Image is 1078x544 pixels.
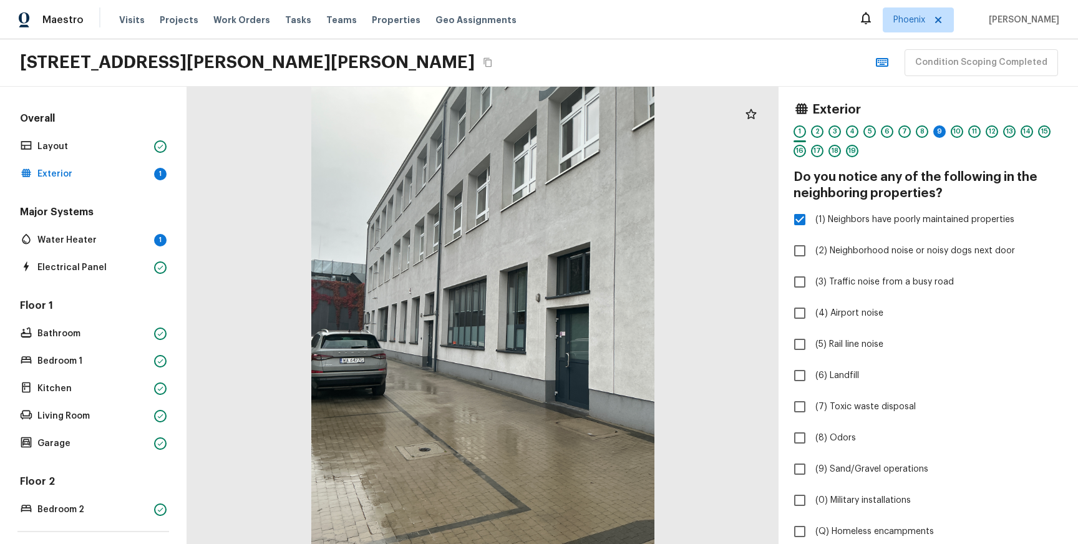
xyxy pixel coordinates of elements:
[984,14,1059,26] span: [PERSON_NAME]
[794,145,806,157] div: 16
[435,14,517,26] span: Geo Assignments
[893,14,925,26] span: Phoenix
[815,276,954,288] span: (3) Traffic noise from a busy road
[37,437,149,450] p: Garage
[846,125,858,138] div: 4
[17,475,169,491] h5: Floor 2
[17,299,169,315] h5: Floor 1
[815,213,1014,226] span: (1) Neighbors have poorly maintained properties
[815,463,928,475] span: (9) Sand/Gravel operations
[285,16,311,24] span: Tasks
[372,14,420,26] span: Properties
[1038,125,1051,138] div: 15
[812,102,861,118] h4: Exterior
[326,14,357,26] span: Teams
[794,169,1063,202] h4: Do you notice any of the following in the neighboring properties?
[37,328,149,340] p: Bathroom
[933,125,946,138] div: 9
[37,140,149,153] p: Layout
[37,234,149,246] p: Water Heater
[815,338,883,351] span: (5) Rail line noise
[916,125,928,138] div: 8
[815,401,916,413] span: (7) Toxic waste disposal
[815,525,934,538] span: (Q) Homeless encampments
[480,54,496,70] button: Copy Address
[1003,125,1016,138] div: 13
[794,125,806,138] div: 1
[846,145,858,157] div: 19
[154,168,167,180] div: 1
[968,125,981,138] div: 11
[815,369,859,382] span: (6) Landfill
[815,494,911,507] span: (0) Military installations
[37,168,149,180] p: Exterior
[213,14,270,26] span: Work Orders
[811,145,823,157] div: 17
[898,125,911,138] div: 7
[811,125,823,138] div: 2
[37,382,149,395] p: Kitchen
[37,355,149,367] p: Bedroom 1
[119,14,145,26] span: Visits
[1021,125,1033,138] div: 14
[815,432,856,444] span: (8) Odors
[828,125,841,138] div: 3
[154,234,167,246] div: 1
[17,112,169,128] h5: Overall
[986,125,998,138] div: 12
[20,51,475,74] h2: [STREET_ADDRESS][PERSON_NAME][PERSON_NAME]
[42,14,84,26] span: Maestro
[160,14,198,26] span: Projects
[37,503,149,516] p: Bedroom 2
[951,125,963,138] div: 10
[37,410,149,422] p: Living Room
[828,145,841,157] div: 18
[37,261,149,274] p: Electrical Panel
[863,125,876,138] div: 5
[881,125,893,138] div: 6
[815,307,883,319] span: (4) Airport noise
[815,245,1015,257] span: (2) Neighborhood noise or noisy dogs next door
[17,205,169,221] h5: Major Systems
